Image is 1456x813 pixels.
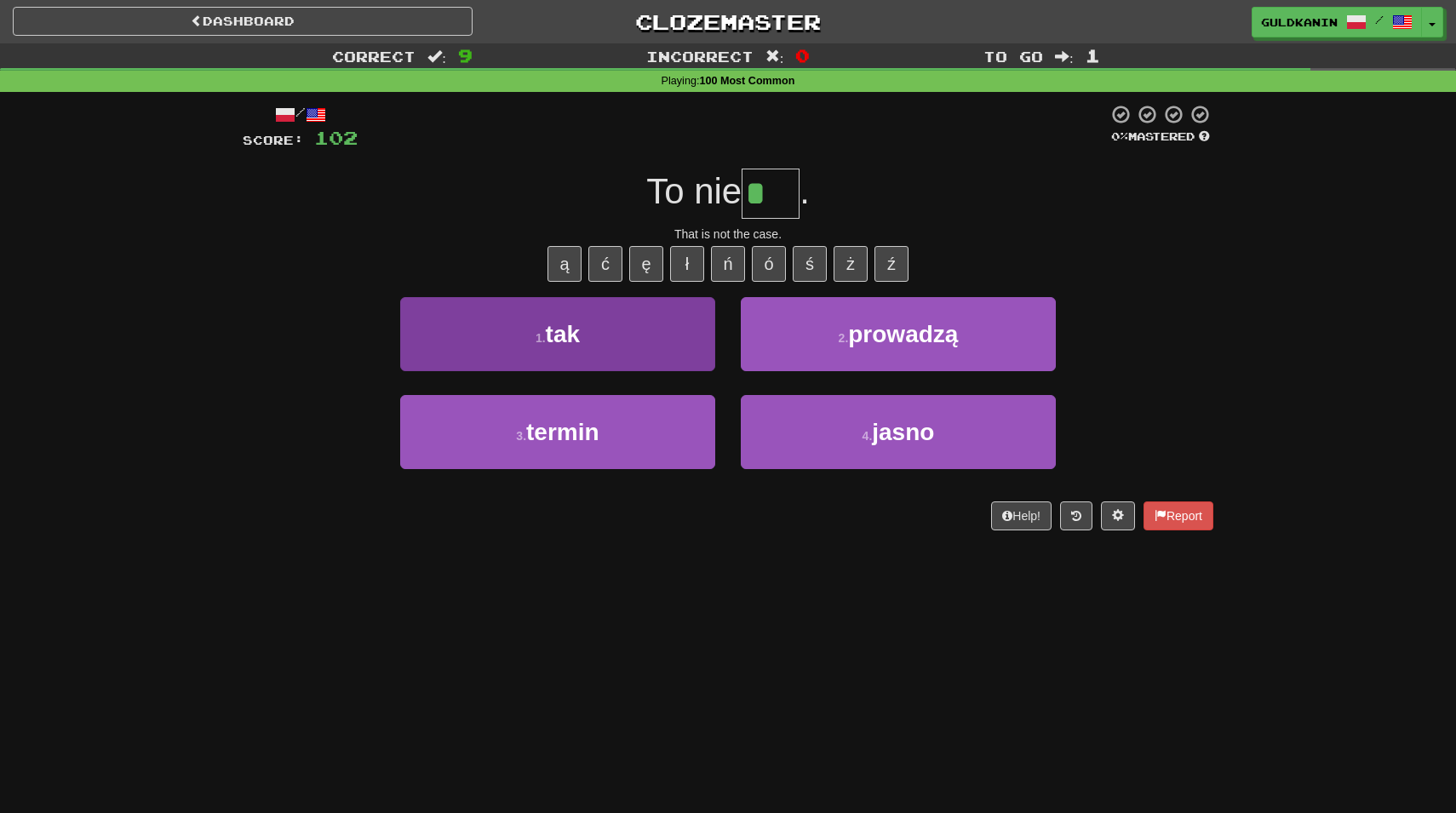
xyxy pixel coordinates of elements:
[1111,129,1128,143] span: 0 %
[848,321,958,347] span: prowadzą
[711,246,745,282] button: ń
[1060,501,1092,530] button: Round history (alt+y)
[765,49,784,64] span: :
[547,246,582,282] button: ą
[646,171,742,211] span: To nie
[699,75,794,87] strong: 100 Most Common
[1086,45,1100,66] span: 1
[793,246,827,282] button: ś
[752,246,786,282] button: ó
[13,7,473,36] a: Dashboard
[536,331,546,345] small: 1 .
[741,297,1056,371] button: 2.prowadzą
[800,171,810,211] span: .
[839,331,849,345] small: 2 .
[646,48,754,65] span: Incorrect
[834,246,868,282] button: ż
[1261,14,1338,30] span: Guldkanin
[1375,14,1384,26] span: /
[983,48,1043,65] span: To go
[458,45,473,66] span: 9
[588,246,622,282] button: ć
[1252,7,1422,37] a: Guldkanin /
[795,45,810,66] span: 0
[863,429,873,443] small: 4 .
[498,7,958,37] a: Clozemaster
[546,321,580,347] span: tak
[332,48,416,65] span: Correct
[741,395,1056,469] button: 4.jasno
[872,419,934,445] span: jasno
[1055,49,1074,64] span: :
[1108,129,1213,145] div: Mastered
[874,246,909,282] button: ź
[991,501,1052,530] button: Help!
[400,395,715,469] button: 3.termin
[314,127,358,148] span: 102
[629,246,663,282] button: ę
[243,104,358,125] div: /
[427,49,446,64] span: :
[526,419,599,445] span: termin
[1144,501,1213,530] button: Report
[243,226,1213,243] div: That is not the case.
[670,246,704,282] button: ł
[400,297,715,371] button: 1.tak
[243,133,304,147] span: Score:
[516,429,526,443] small: 3 .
